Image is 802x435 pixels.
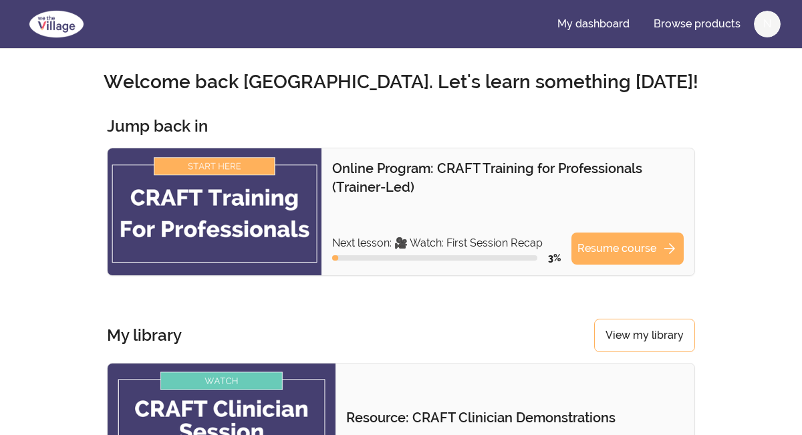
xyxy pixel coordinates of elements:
[107,116,208,137] h3: Jump back in
[21,70,781,94] h2: Welcome back [GEOGRAPHIC_DATA]. Let's learn something [DATE]!
[108,148,321,275] img: Product image for Online Program: CRAFT Training for Professionals (Trainer-Led)
[754,11,781,37] button: N
[594,319,695,352] a: View my library
[548,253,561,263] span: 3 %
[662,241,678,257] span: arrow_forward
[547,8,640,40] a: My dashboard
[643,8,751,40] a: Browse products
[547,8,781,40] nav: Main
[332,255,537,261] div: Course progress
[21,8,92,40] img: We The Village logo
[346,408,684,427] p: Resource: CRAFT Clinician Demonstrations
[107,325,182,346] h3: My library
[332,159,684,196] p: Online Program: CRAFT Training for Professionals (Trainer-Led)
[571,233,684,265] a: Resume coursearrow_forward
[332,235,561,251] p: Next lesson: 🎥 Watch: First Session Recap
